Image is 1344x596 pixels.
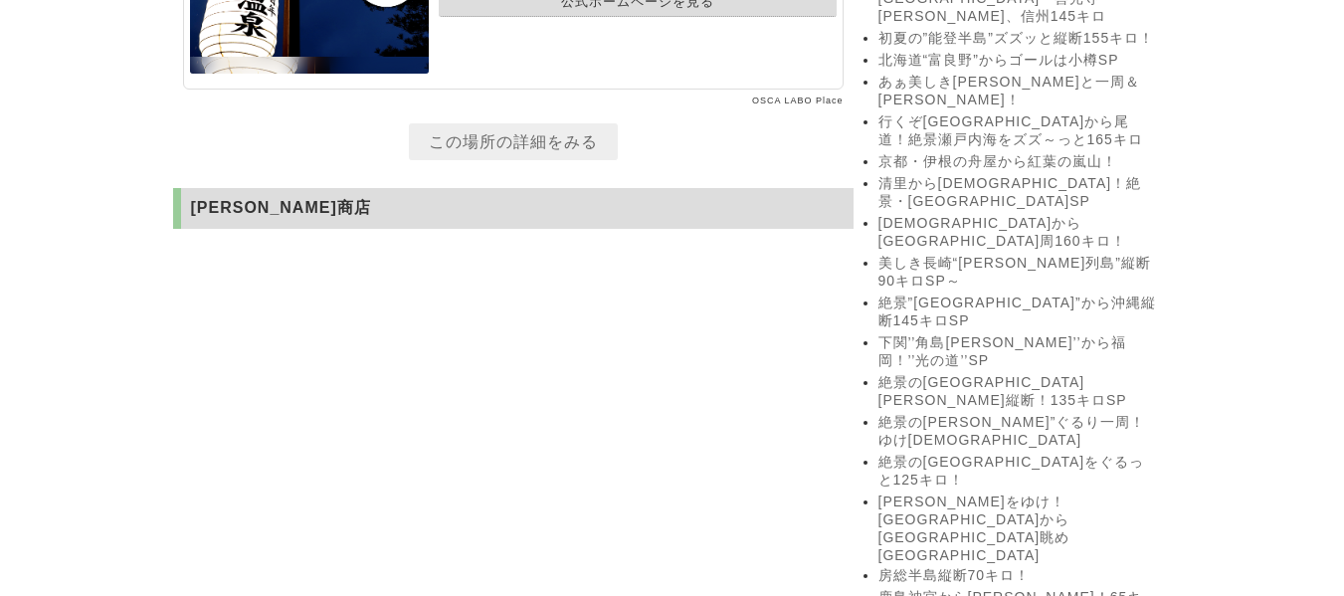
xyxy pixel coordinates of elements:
[878,374,1157,410] a: 絶景の[GEOGRAPHIC_DATA][PERSON_NAME]縦断！135キロSP
[878,414,1157,450] a: 絶景の[PERSON_NAME]”ぐるり一周！ゆけ[DEMOGRAPHIC_DATA]
[878,113,1157,149] a: 行くぞ[GEOGRAPHIC_DATA]から尾道！絶景瀬戸内海をズズ～っと165キロ
[878,567,1157,585] a: 房総半島縦断70キロ！
[752,96,844,105] a: OSCA LABO Place
[878,30,1157,48] a: 初夏の”能登半島”ズズッと縦断155キロ！
[878,295,1157,330] a: 絶景”[GEOGRAPHIC_DATA]”から沖縄縦断145キロSP
[878,153,1157,171] a: 京都・伊根の舟屋から紅葉の嵐山！
[878,454,1157,490] a: 絶景の[GEOGRAPHIC_DATA]をぐるっと125キロ！
[878,52,1157,70] a: 北海道“富良野”からゴールは小樽SP
[878,334,1157,370] a: 下関’’角島[PERSON_NAME]’’から福岡！’’光の道’’SP
[173,188,854,229] h2: [PERSON_NAME]商店
[878,215,1157,251] a: [DEMOGRAPHIC_DATA]から[GEOGRAPHIC_DATA]周160キロ！
[878,255,1157,291] a: 美しき長崎“[PERSON_NAME]列島”縦断90キロSP～
[878,175,1157,211] a: 清里から[DEMOGRAPHIC_DATA]！絶景・[GEOGRAPHIC_DATA]SP
[878,494,1157,563] a: [PERSON_NAME]をゆけ！[GEOGRAPHIC_DATA]から[GEOGRAPHIC_DATA]眺め[GEOGRAPHIC_DATA]
[409,123,618,160] a: この場所の詳細をみる
[878,74,1157,109] a: あぁ美しき[PERSON_NAME]と一周＆[PERSON_NAME]！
